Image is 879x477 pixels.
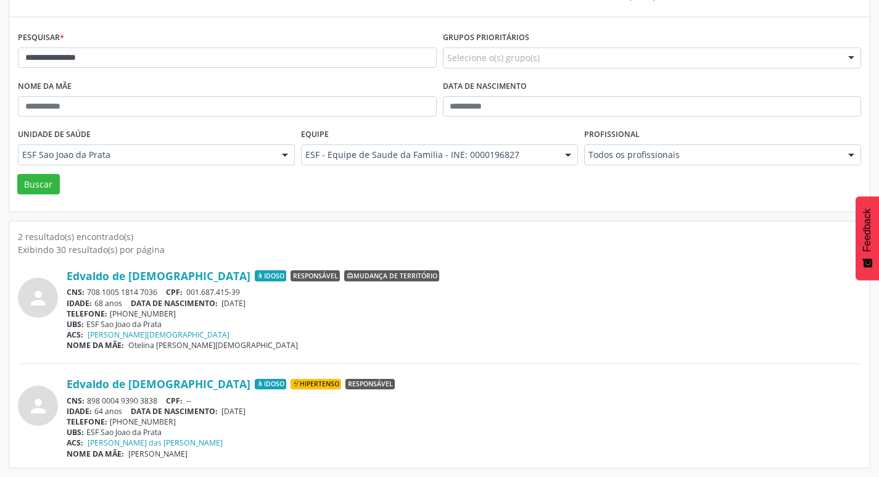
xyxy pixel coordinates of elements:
[22,149,270,161] span: ESF Sao Joao da Prata
[67,330,83,340] span: ACS:
[131,406,218,417] span: DATA DE NASCIMENTO:
[18,77,72,96] label: Nome da mãe
[345,379,395,390] span: Responsável
[18,28,64,48] label: Pesquisar
[27,287,49,309] i: person
[305,149,553,161] span: ESF - Equipe de Saude da Familia - INE: 0000196827
[67,319,861,330] div: ESF Sao Joao da Prata
[67,269,250,283] a: Edvaldo de [DEMOGRAPHIC_DATA]
[88,330,229,340] a: [PERSON_NAME][DEMOGRAPHIC_DATA]
[67,406,92,417] span: IDADE:
[186,287,240,297] span: 001.687.415-39
[67,319,84,330] span: UBS:
[131,298,218,309] span: DATA DE NASCIMENTO:
[67,427,84,438] span: UBS:
[856,196,879,280] button: Feedback - Mostrar pesquisa
[67,340,124,350] span: NOME DA MÃE:
[67,287,85,297] span: CNS:
[128,449,188,459] span: [PERSON_NAME]
[67,417,107,427] span: TELEFONE:
[221,406,246,417] span: [DATE]
[255,270,286,281] span: Idoso
[166,287,183,297] span: CPF:
[18,125,91,144] label: Unidade de saúde
[88,438,223,448] a: [PERSON_NAME] das [PERSON_NAME]
[344,270,439,281] span: Mudança de território
[27,395,49,417] i: person
[584,125,640,144] label: Profissional
[447,51,540,64] span: Selecione o(s) grupo(s)
[67,298,92,309] span: IDADE:
[128,340,298,350] span: Otelina [PERSON_NAME][DEMOGRAPHIC_DATA]
[221,298,246,309] span: [DATE]
[67,298,861,309] div: 68 anos
[67,449,124,459] span: NOME DA MÃE:
[443,28,529,48] label: Grupos prioritários
[255,379,286,390] span: Idoso
[18,230,861,243] div: 2 resultado(s) encontrado(s)
[67,377,250,391] a: Edvaldo de [DEMOGRAPHIC_DATA]
[291,379,341,390] span: Hipertenso
[67,287,861,297] div: 708 1005 1814 7036
[186,396,191,406] span: --
[588,149,836,161] span: Todos os profissionais
[862,209,873,252] span: Feedback
[443,77,527,96] label: Data de nascimento
[67,396,85,406] span: CNS:
[166,396,183,406] span: CPF:
[17,174,60,195] button: Buscar
[18,243,861,256] div: Exibindo 30 resultado(s) por página
[301,125,329,144] label: Equipe
[67,406,861,417] div: 64 anos
[67,396,861,406] div: 898 0004 9390 3838
[67,417,861,427] div: [PHONE_NUMBER]
[67,438,83,448] span: ACS:
[67,309,861,319] div: [PHONE_NUMBER]
[291,270,340,281] span: Responsável
[67,309,107,319] span: TELEFONE:
[67,427,861,438] div: ESF Sao Joao da Prata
